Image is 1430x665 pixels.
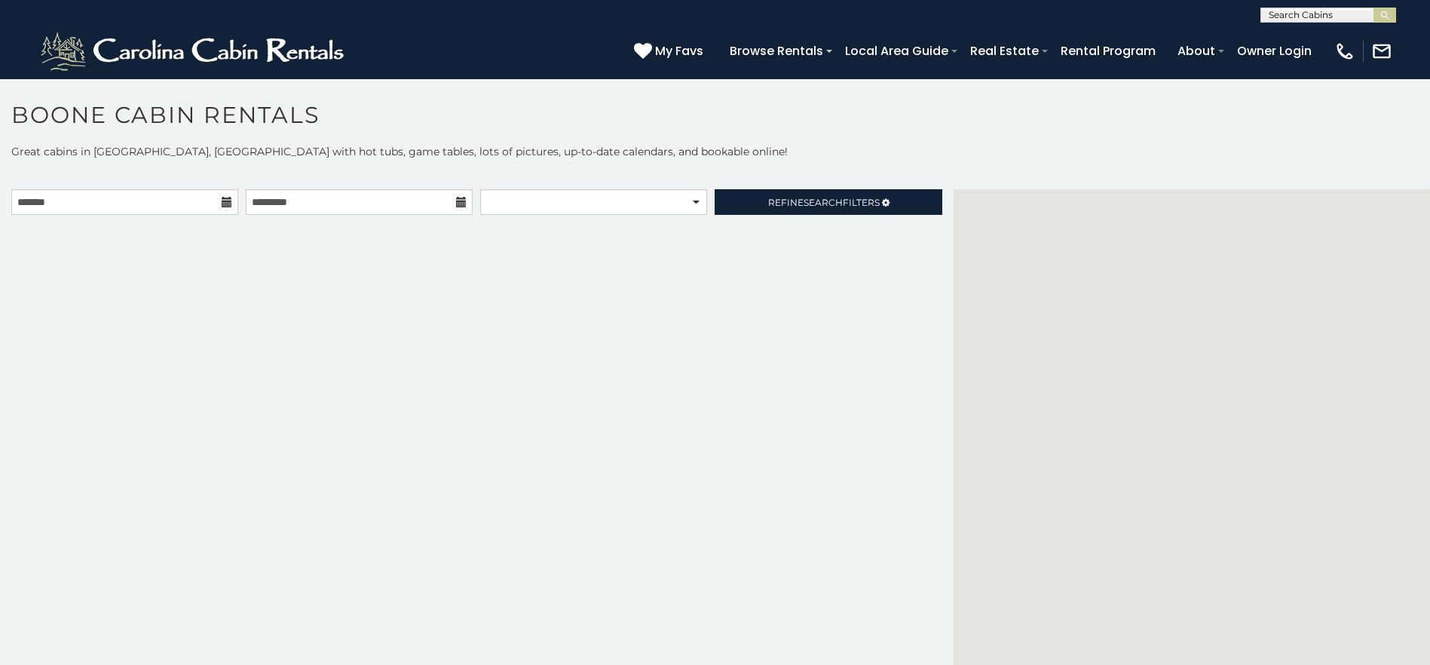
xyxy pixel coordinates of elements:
[38,29,351,74] img: White-1-2.png
[634,41,707,61] a: My Favs
[1053,38,1163,64] a: Rental Program
[837,38,956,64] a: Local Area Guide
[722,38,831,64] a: Browse Rentals
[963,38,1046,64] a: Real Estate
[715,189,942,215] a: RefineSearchFilters
[655,41,703,60] span: My Favs
[1229,38,1319,64] a: Owner Login
[1334,41,1355,62] img: phone-regular-white.png
[1371,41,1392,62] img: mail-regular-white.png
[804,197,843,208] span: Search
[768,197,880,208] span: Refine Filters
[1170,38,1223,64] a: About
